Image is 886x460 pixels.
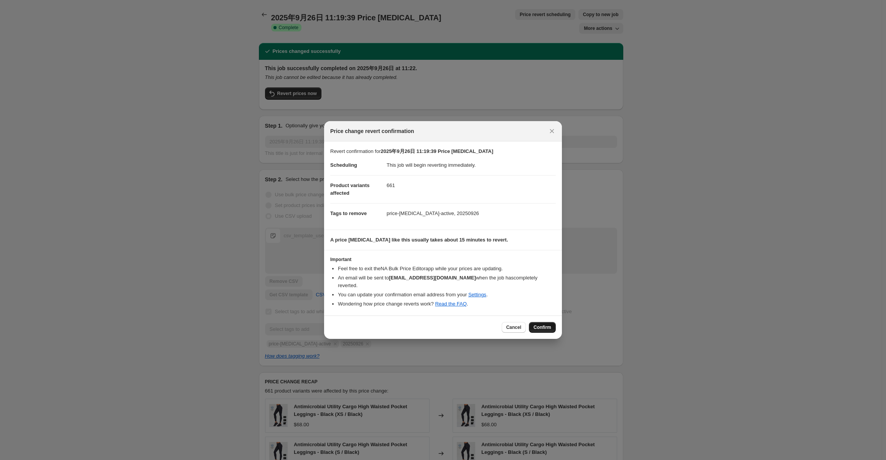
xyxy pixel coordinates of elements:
button: Close [547,126,557,136]
span: Price change revert confirmation [330,127,414,135]
span: Confirm [534,324,551,330]
dd: price-[MEDICAL_DATA]-active, 20250926 [387,203,556,223]
span: Scheduling [330,162,357,168]
dd: 661 [387,175,556,195]
b: 2025年9月26日 11:19:39 Price [MEDICAL_DATA] [381,148,494,154]
dd: This job will begin reverting immediately. [387,155,556,175]
button: Cancel [502,322,526,333]
button: Confirm [529,322,556,333]
li: Feel free to exit the NA Bulk Price Editor app while your prices are updating. [338,265,556,273]
b: A price [MEDICAL_DATA] like this usually takes about 15 minutes to revert. [330,237,508,243]
b: [EMAIL_ADDRESS][DOMAIN_NAME] [389,275,476,281]
li: An email will be sent to when the job has completely reverted . [338,274,556,289]
span: Cancel [506,324,521,330]
p: Revert confirmation for [330,148,556,155]
h3: Important [330,256,556,263]
li: Wondering how price change reverts work? . [338,300,556,308]
a: Settings [468,292,486,297]
a: Read the FAQ [435,301,466,307]
span: Tags to remove [330,210,367,216]
span: Product variants affected [330,182,370,196]
li: You can update your confirmation email address from your . [338,291,556,299]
